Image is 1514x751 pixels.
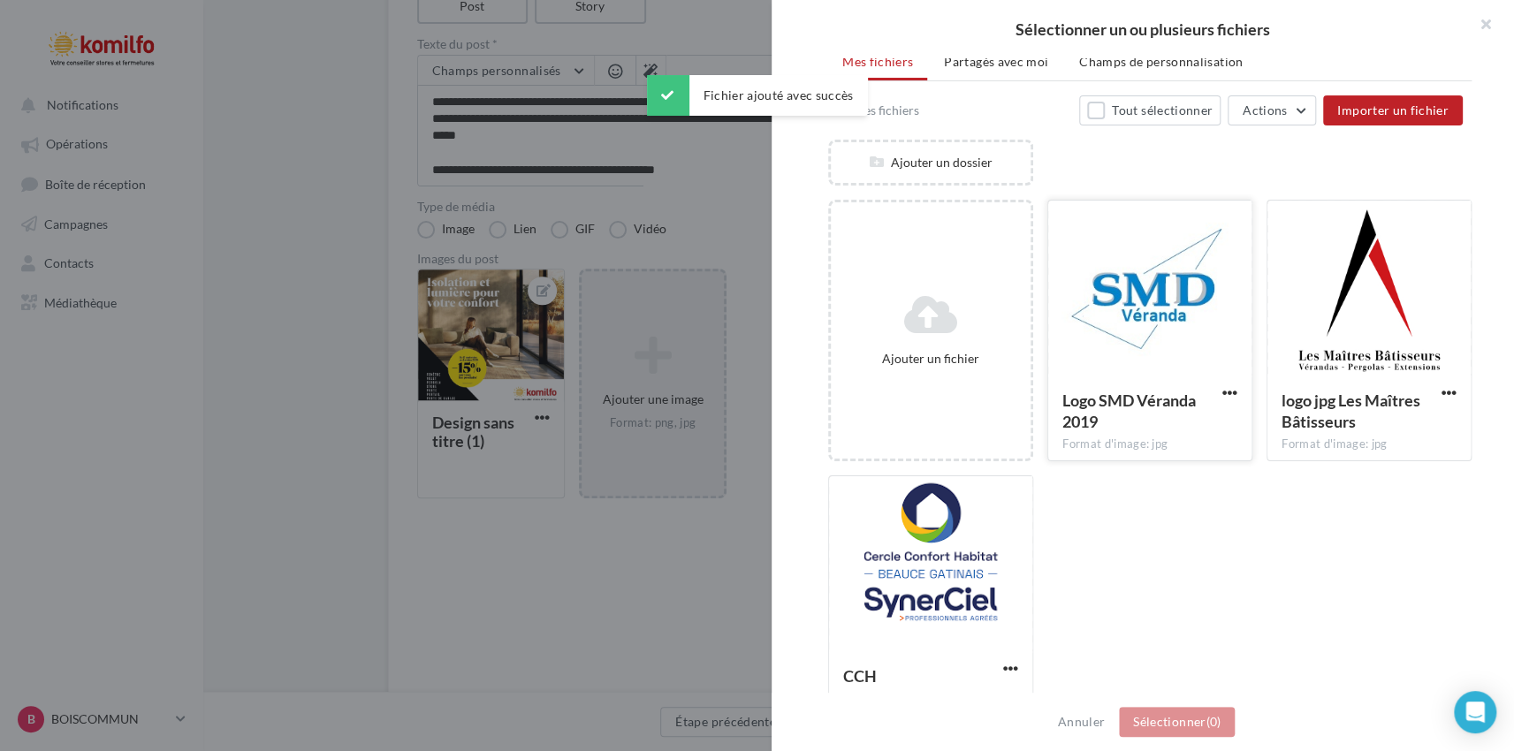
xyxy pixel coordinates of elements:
[842,54,913,69] span: Mes fichiers
[800,21,1486,37] h2: Sélectionner un ou plusieurs fichiers
[1119,707,1235,737] button: Sélectionner(0)
[853,102,919,119] div: Mes fichiers
[843,691,1018,707] div: Format d'image: png
[1051,711,1112,732] button: Annuler
[1282,436,1457,452] div: Format d'image: jpg
[1282,391,1420,431] span: logo jpg Les Maîtres Bâtisseurs
[1062,391,1196,431] span: Logo SMD Véranda 2019
[1337,102,1449,118] span: Importer un fichier
[1243,102,1287,118] span: Actions
[838,350,1023,368] div: Ajouter un fichier
[1079,95,1221,125] button: Tout sélectionner
[843,666,877,686] span: CCH
[1062,436,1237,452] div: Format d'image: jpg
[646,75,867,116] div: Fichier ajouté avec succès
[1079,54,1243,69] span: Champs de personnalisation
[1206,714,1221,729] span: (0)
[1454,691,1496,733] div: Open Intercom Messenger
[1228,95,1316,125] button: Actions
[831,154,1031,171] div: Ajouter un dossier
[944,54,1048,69] span: Partagés avec moi
[1323,95,1463,125] button: Importer un fichier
